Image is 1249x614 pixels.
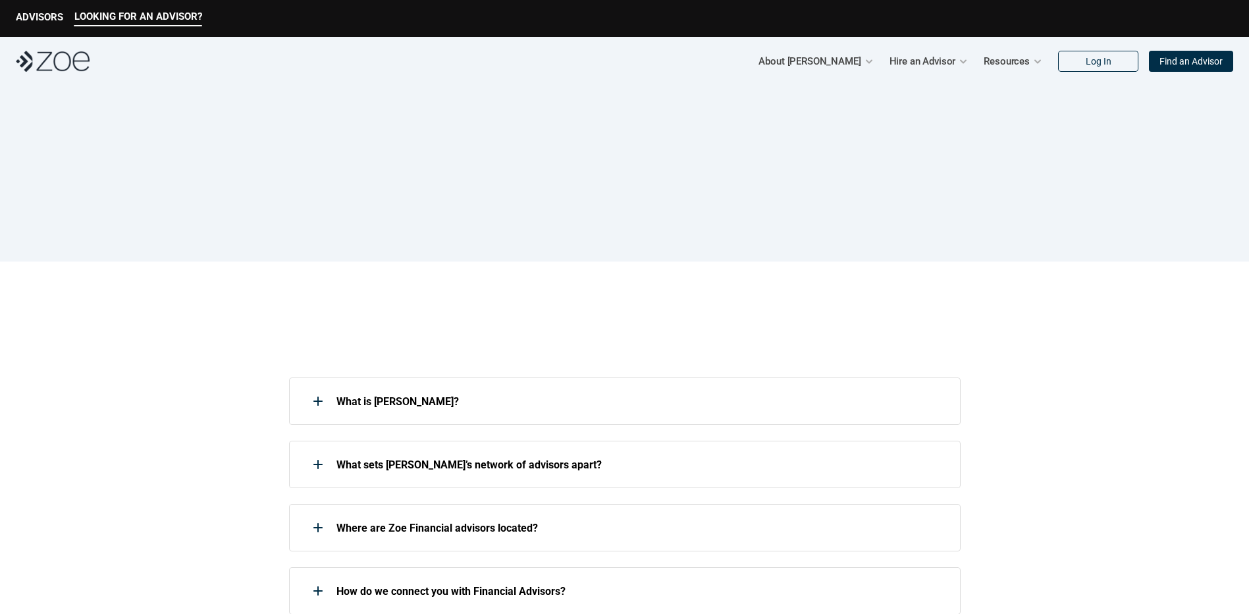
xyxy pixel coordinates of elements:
[758,51,861,71] p: About [PERSON_NAME]
[336,395,943,408] p: What is [PERSON_NAME]?
[289,325,534,356] h1: About [PERSON_NAME]
[415,152,834,196] h1: Frequently Asked Questions
[1159,56,1223,67] p: Find an Advisor
[1149,51,1233,72] a: Find an Advisor
[1086,56,1111,67] p: Log In
[1058,51,1138,72] a: Log In
[336,522,943,534] p: Where are Zoe Financial advisors located?
[74,11,202,22] p: LOOKING FOR AN ADVISOR?
[984,51,1030,71] p: Resources
[16,11,63,23] p: ADVISORS
[336,585,943,598] p: How do we connect you with Financial Advisors?
[336,459,943,471] p: What sets [PERSON_NAME]’s network of advisors apart?
[890,51,956,71] p: Hire an Advisor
